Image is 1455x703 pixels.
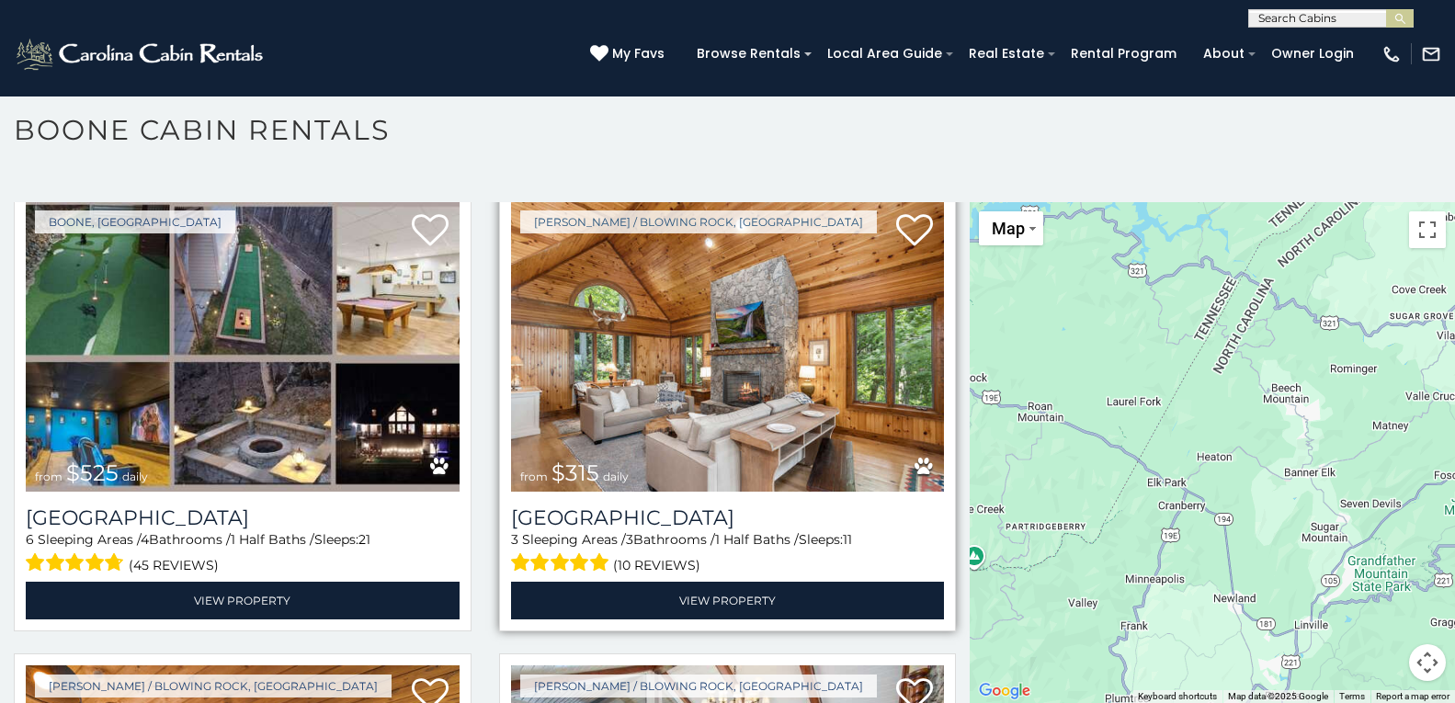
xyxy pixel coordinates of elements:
[992,219,1025,238] span: Map
[843,531,852,548] span: 11
[1409,644,1446,681] button: Map camera controls
[1194,40,1254,68] a: About
[26,505,460,530] h3: Wildlife Manor
[1376,691,1449,701] a: Report a map error
[960,40,1053,68] a: Real Estate
[26,201,460,492] a: Wildlife Manor from $525 daily
[520,675,877,697] a: [PERSON_NAME] / Blowing Rock, [GEOGRAPHIC_DATA]
[603,470,629,483] span: daily
[590,44,669,64] a: My Favs
[35,675,392,697] a: [PERSON_NAME] / Blowing Rock, [GEOGRAPHIC_DATA]
[979,211,1043,245] button: Change map style
[1409,211,1446,248] button: Toggle fullscreen view
[612,44,665,63] span: My Favs
[26,505,460,530] a: [GEOGRAPHIC_DATA]
[613,553,700,577] span: (10 reviews)
[511,201,945,492] img: Chimney Island
[26,530,460,577] div: Sleeping Areas / Bathrooms / Sleeps:
[511,505,945,530] a: [GEOGRAPHIC_DATA]
[818,40,951,68] a: Local Area Guide
[520,210,877,233] a: [PERSON_NAME] / Blowing Rock, [GEOGRAPHIC_DATA]
[551,459,599,486] span: $315
[511,201,945,492] a: Chimney Island from $315 daily
[231,531,314,548] span: 1 Half Baths /
[511,505,945,530] h3: Chimney Island
[511,530,945,577] div: Sleeping Areas / Bathrooms / Sleeps:
[715,531,799,548] span: 1 Half Baths /
[122,470,148,483] span: daily
[896,212,933,251] a: Add to favorites
[141,531,149,548] span: 4
[14,36,268,73] img: White-1-2.png
[412,212,449,251] a: Add to favorites
[358,531,370,548] span: 21
[974,679,1035,703] a: Open this area in Google Maps (opens a new window)
[1421,44,1441,64] img: mail-regular-white.png
[511,582,945,619] a: View Property
[1062,40,1186,68] a: Rental Program
[66,459,119,486] span: $525
[626,531,633,548] span: 3
[129,553,219,577] span: (45 reviews)
[35,210,235,233] a: Boone, [GEOGRAPHIC_DATA]
[511,531,518,548] span: 3
[974,679,1035,703] img: Google
[1339,691,1365,701] a: Terms
[1138,690,1217,703] button: Keyboard shortcuts
[26,582,460,619] a: View Property
[1228,691,1328,701] span: Map data ©2025 Google
[26,531,34,548] span: 6
[1381,44,1402,64] img: phone-regular-white.png
[35,470,63,483] span: from
[520,470,548,483] span: from
[1262,40,1363,68] a: Owner Login
[26,201,460,492] img: Wildlife Manor
[688,40,810,68] a: Browse Rentals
